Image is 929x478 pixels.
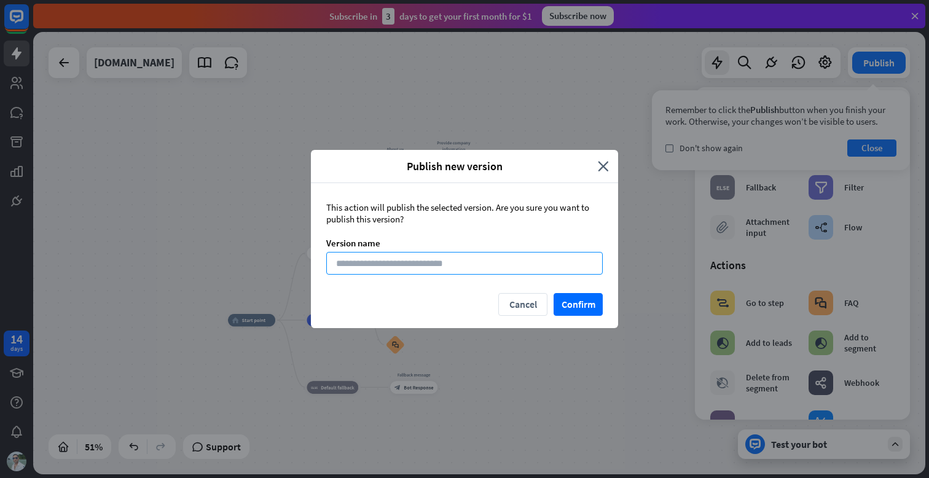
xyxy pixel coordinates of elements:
button: Open LiveChat chat widget [10,5,47,42]
div: This action will publish the selected version. Are you sure you want to publish this version? [326,202,603,225]
span: Publish new version [320,159,589,173]
div: Version name [326,237,603,249]
i: close [598,159,609,173]
button: Cancel [498,293,547,316]
button: Confirm [554,293,603,316]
